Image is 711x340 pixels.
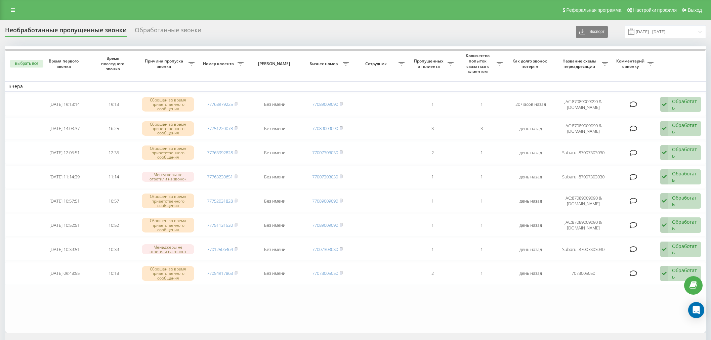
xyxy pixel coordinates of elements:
td: [DATE] 12:05:51 [40,141,89,164]
div: Обработать [672,98,697,111]
span: Пропущенных от клиента [411,58,448,69]
td: день назад [506,117,555,140]
td: [DATE] 10:57:51 [40,189,89,212]
span: Как долго звонок потерян [512,58,550,69]
span: Номер клиента [201,61,238,67]
a: 77751131530 [207,222,233,228]
a: 77763992828 [207,150,233,156]
a: 77763230651 [207,174,233,180]
td: Без имени [247,238,303,261]
a: 77007303030 [312,174,338,180]
div: Сброшен во время приветственного сообщения [142,97,195,112]
a: 77089009090 [312,222,338,228]
a: 77073005050 [312,270,338,276]
button: Выбрать все [10,60,43,68]
td: [DATE] 19:13:14 [40,93,89,116]
td: [DATE] 10:39:51 [40,238,89,261]
td: Без имени [247,189,303,212]
span: Выход [688,7,702,13]
a: 77089009090 [312,198,338,204]
a: 77007303030 [312,246,338,252]
td: 10:52 [89,214,138,237]
td: 3 [457,117,506,140]
a: 77007303030 [312,150,338,156]
td: Без имени [247,117,303,140]
button: Экспорт [576,26,608,38]
td: день назад [506,238,555,261]
td: день назад [506,262,555,285]
span: Время последнего звонка [95,56,133,72]
td: 1 [408,214,457,237]
td: 10:57 [89,189,138,212]
div: Обработать [672,170,697,183]
td: день назад [506,189,555,212]
td: 7073005050 [555,262,611,285]
span: Сотрудник [355,61,399,67]
div: Сброшен во время приветственного сообщения [142,145,195,160]
div: Сброшен во время приветственного сообщения [142,266,195,281]
a: 77012506464 [207,246,233,252]
td: 16:25 [89,117,138,140]
div: Менеджеры не ответили на звонок [142,172,195,182]
td: 1 [457,93,506,116]
div: Обработать [672,122,697,135]
td: [DATE] 11:14:39 [40,165,89,188]
td: Subaru: 87007303030 [555,165,611,188]
td: 1 [457,262,506,285]
td: Без имени [247,165,303,188]
td: 2 [408,141,457,164]
span: Количество попыток связаться с клиентом [460,53,497,74]
td: 1 [457,238,506,261]
td: 10:18 [89,262,138,285]
td: 1 [457,189,506,212]
span: Реферальная программа [566,7,621,13]
td: JAC:87089009090 & [DOMAIN_NAME] [555,117,611,140]
td: Subaru: 87007303030 [555,238,611,261]
td: 1 [408,238,457,261]
div: Обработать [672,267,697,280]
div: Менеджеры не ответили на звонок [142,244,195,254]
td: день назад [506,165,555,188]
td: 1 [457,141,506,164]
td: день назад [506,141,555,164]
div: Обработать [672,195,697,207]
td: 2 [408,262,457,285]
div: Обработать [672,219,697,231]
td: Subaru: 87007303030 [555,141,611,164]
span: Комментарий к звонку [615,58,647,69]
div: Сброшен во время приветственного сообщения [142,218,195,232]
div: Обработать [672,146,697,159]
div: Сброшен во время приветственного сообщения [142,121,195,136]
td: 12:35 [89,141,138,164]
td: [DATE] 10:52:51 [40,214,89,237]
td: 20 часов назад [506,93,555,116]
td: [DATE] 09:48:55 [40,262,89,285]
span: Бизнес номер [306,61,343,67]
a: 77054917863 [207,270,233,276]
td: Без имени [247,262,303,285]
td: Без имени [247,214,303,237]
a: 77089009090 [312,125,338,131]
td: 1 [408,165,457,188]
span: Время первого звонка [46,58,84,69]
td: день назад [506,214,555,237]
a: 77089009090 [312,101,338,107]
td: [DATE] 14:03:37 [40,117,89,140]
div: Обработать [672,243,697,256]
td: 11:14 [89,165,138,188]
a: 77768979225 [207,101,233,107]
div: Сброшен во время приветственного сообщения [142,194,195,208]
td: 1 [457,165,506,188]
div: Обработанные звонки [135,27,201,37]
a: 77751220078 [207,125,233,131]
td: Без имени [247,141,303,164]
td: Без имени [247,93,303,116]
td: JAC:87089009090 & [DOMAIN_NAME] [555,214,611,237]
td: JAC:87089009090 & [DOMAIN_NAME] [555,93,611,116]
a: 77752031828 [207,198,233,204]
td: 3 [408,117,457,140]
td: 1 [408,93,457,116]
div: Open Intercom Messenger [688,302,704,318]
span: [PERSON_NAME] [253,61,297,67]
td: 1 [408,189,457,212]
